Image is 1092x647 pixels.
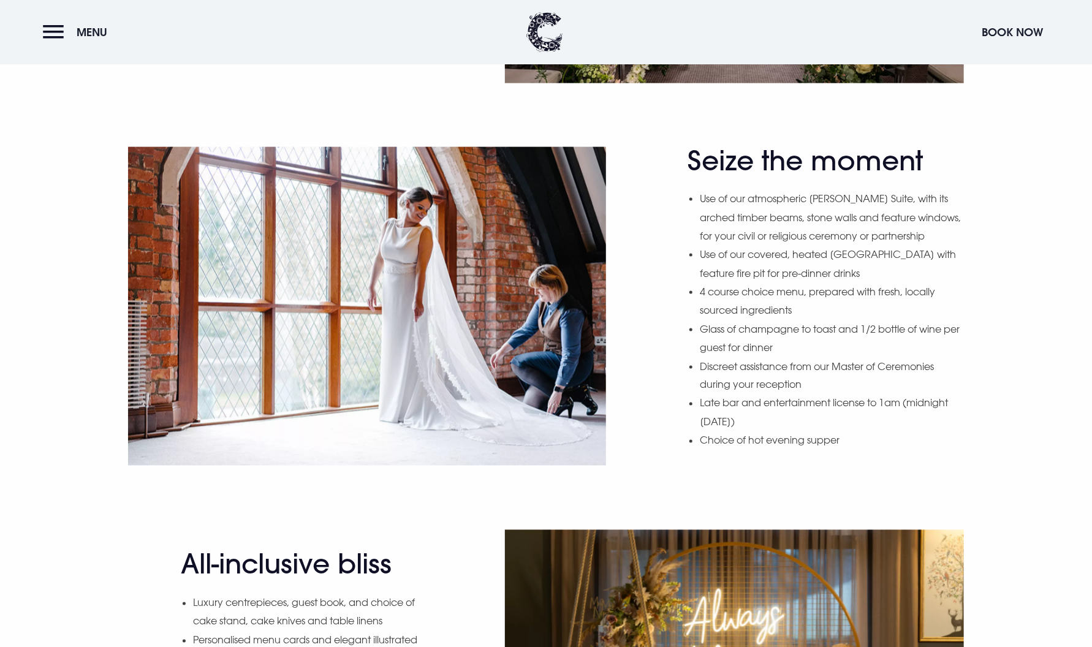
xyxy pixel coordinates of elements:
li: Use of our atmospheric [PERSON_NAME] Suite, with its arched timber beams, stone walls and feature... [700,189,964,245]
span: Menu [77,25,107,39]
li: Luxury centrepieces, guest book, and choice of cake stand, cake knives and table linens [193,594,438,631]
li: 4 course choice menu, prepared with fresh, locally sourced ingredients [700,282,964,320]
li: Choice of hot evening supper [700,431,964,450]
button: Menu [43,19,113,45]
img: Clandeboye Lodge [526,12,563,52]
img: Whirlwind wedding package Northern Ireland [128,147,606,466]
h2: All-inclusive bliss [181,548,420,581]
li: Discreet assistance from our Master of Ceremonies during your reception [700,357,964,395]
h2: Seize the moment [688,145,927,177]
li: Late bar and entertainment license to 1am (midnight [DATE]) [700,394,964,431]
li: Use of our covered, heated [GEOGRAPHIC_DATA] with feature fire pit for pre-dinner drinks [700,245,964,282]
button: Book Now [976,19,1049,45]
li: Glass of champagne to toast and 1/2 bottle of wine per guest for dinner [700,320,964,357]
